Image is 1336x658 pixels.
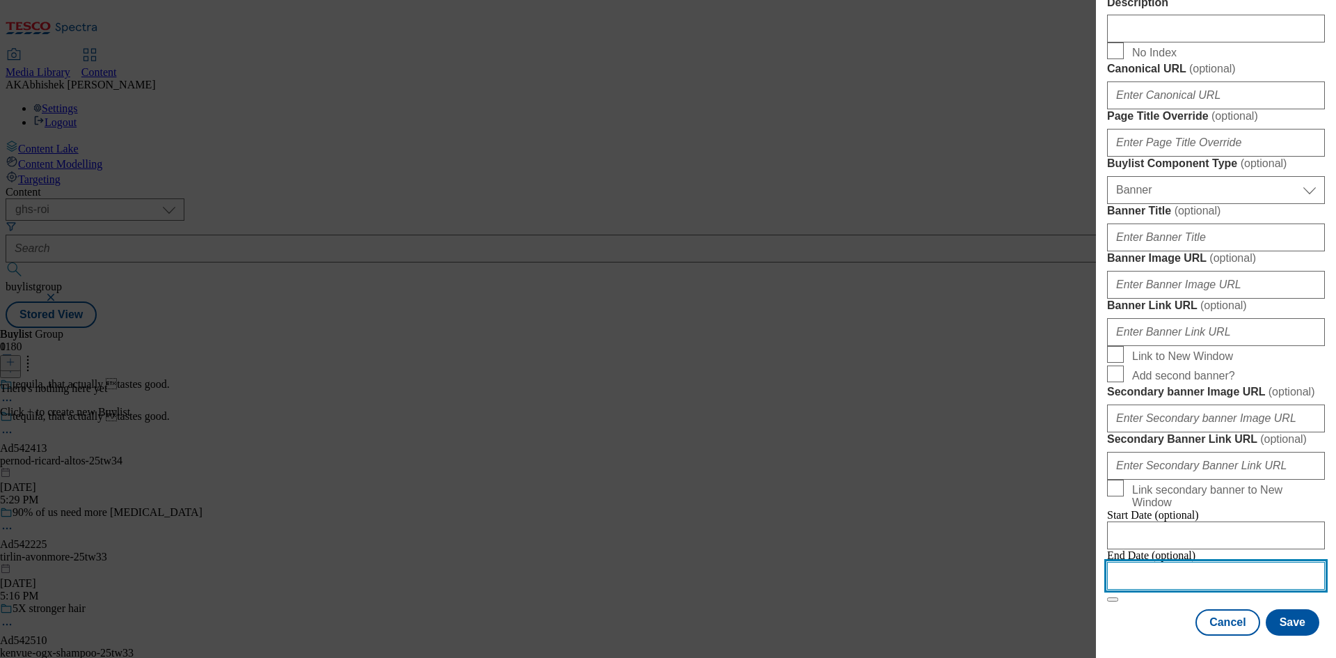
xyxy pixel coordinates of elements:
input: Enter Date [1107,562,1325,590]
span: ( optional ) [1269,386,1315,398]
span: No Index [1132,47,1177,59]
span: Link to New Window [1132,350,1233,363]
label: Canonical URL [1107,62,1325,76]
label: Banner Title [1107,204,1325,218]
input: Enter Page Title Override [1107,129,1325,157]
input: Enter Secondary banner Image URL [1107,405,1325,432]
span: Start Date (optional) [1107,509,1199,521]
span: ( optional ) [1260,433,1307,445]
span: Link secondary banner to New Window [1132,484,1319,509]
input: Enter Date [1107,522,1325,549]
label: Secondary banner Image URL [1107,385,1325,399]
span: ( optional ) [1241,157,1287,169]
input: Enter Description [1107,15,1325,42]
span: ( optional ) [1211,110,1258,122]
span: Add second banner? [1132,370,1235,382]
input: Enter Banner Image URL [1107,271,1325,299]
label: Secondary Banner Link URL [1107,432,1325,446]
span: ( optional ) [1189,63,1236,75]
span: ( optional ) [1175,205,1221,217]
input: Enter Secondary Banner Link URL [1107,452,1325,480]
span: ( optional ) [1200,299,1247,311]
span: ( optional ) [1209,252,1256,264]
label: Buylist Component Type [1107,157,1325,171]
span: End Date (optional) [1107,549,1195,561]
input: Enter Banner Title [1107,224,1325,251]
button: Save [1266,609,1319,636]
input: Enter Canonical URL [1107,81,1325,109]
label: Banner Image URL [1107,251,1325,265]
input: Enter Banner Link URL [1107,318,1325,346]
button: Cancel [1195,609,1259,636]
label: Page Title Override [1107,109,1325,123]
label: Banner Link URL [1107,299,1325,313]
